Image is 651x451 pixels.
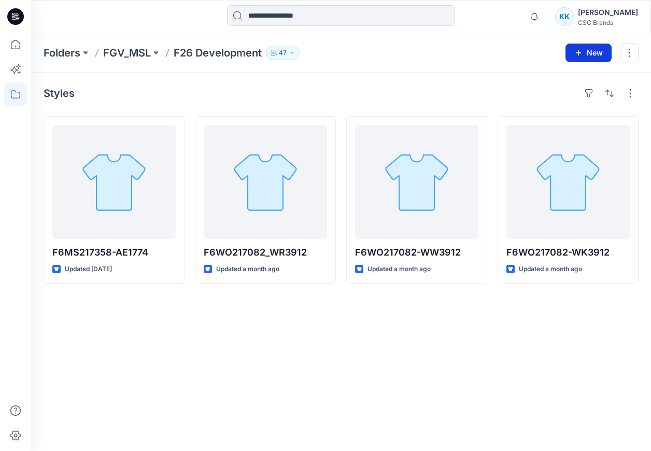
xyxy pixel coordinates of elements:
[578,19,638,26] div: CSC Brands
[266,46,300,60] button: 47
[506,125,630,239] a: F6WO217082-WK3912
[174,46,262,60] p: F26 Development
[204,125,327,239] a: F6WO217082_WR3912
[578,6,638,19] div: [PERSON_NAME]
[355,245,478,260] p: F6WO217082-WW3912
[279,47,287,59] p: 47
[65,264,112,275] p: Updated [DATE]
[103,46,151,60] a: FGV_MSL
[204,245,327,260] p: F6WO217082_WR3912
[506,245,630,260] p: F6WO217082-WK3912
[52,245,176,260] p: F6MS217358-AE1774
[555,7,574,26] div: KK
[355,125,478,239] a: F6WO217082-WW3912
[565,44,612,62] button: New
[216,264,279,275] p: Updated a month ago
[52,125,176,239] a: F6MS217358-AE1774
[44,46,80,60] a: Folders
[519,264,582,275] p: Updated a month ago
[367,264,431,275] p: Updated a month ago
[44,87,75,100] h4: Styles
